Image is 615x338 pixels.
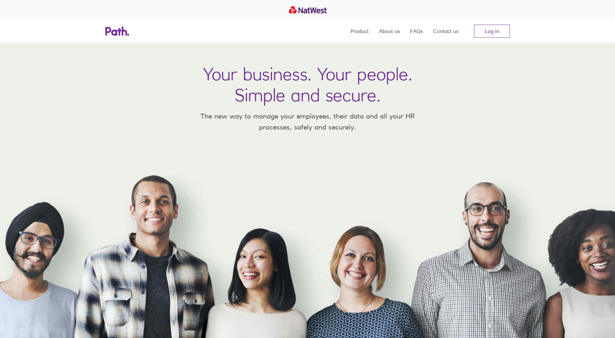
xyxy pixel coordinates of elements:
[379,19,400,43] a: About us
[203,63,412,106] h1: Your business. Your people. Simple and secure.
[474,25,510,38] a: Log in
[350,19,369,43] a: Product
[191,111,424,132] p: The new way to manage your employees, their data and all your HR processes, safely and securely.
[433,19,458,43] a: Contact us
[410,19,423,43] a: FAQs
